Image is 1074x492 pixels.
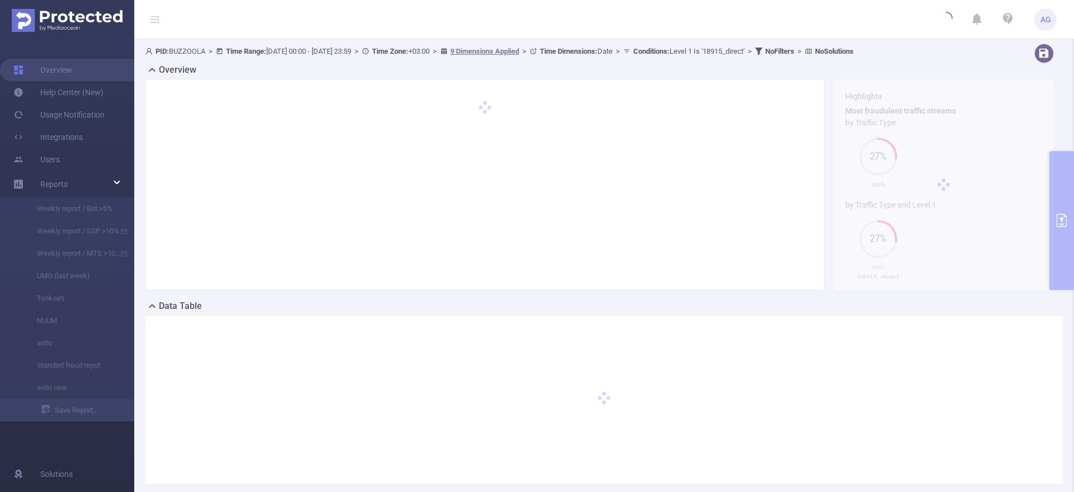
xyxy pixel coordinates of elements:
span: > [613,47,623,55]
a: Integrations [13,126,83,148]
img: Protected Media [12,9,123,32]
span: > [794,47,805,55]
a: Help Center (New) [13,81,103,104]
b: Time Zone: [372,47,408,55]
a: Overview [13,59,72,81]
span: > [745,47,755,55]
span: > [205,47,216,55]
a: Reports [40,173,68,195]
h2: Overview [159,63,196,77]
span: Reports [40,180,68,189]
u: 9 Dimensions Applied [450,47,519,55]
span: > [519,47,530,55]
span: Solutions [40,463,73,485]
b: PID: [156,47,169,55]
span: > [351,47,362,55]
i: icon: user [145,48,156,55]
a: Usage Notification [13,104,105,126]
span: > [430,47,440,55]
a: Users [13,148,60,171]
b: Time Dimensions : [540,47,597,55]
b: No Solutions [815,47,854,55]
b: Time Range: [226,47,266,55]
i: icon: loading [939,12,953,27]
h2: Data Table [159,299,202,313]
span: BUZZOOLA [DATE] 00:00 - [DATE] 23:59 +03:00 [145,47,854,55]
b: No Filters [765,47,794,55]
span: Level 1 Is '18915_direct' [633,47,745,55]
b: Conditions : [633,47,670,55]
span: Date [540,47,613,55]
span: AG [1040,8,1051,31]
